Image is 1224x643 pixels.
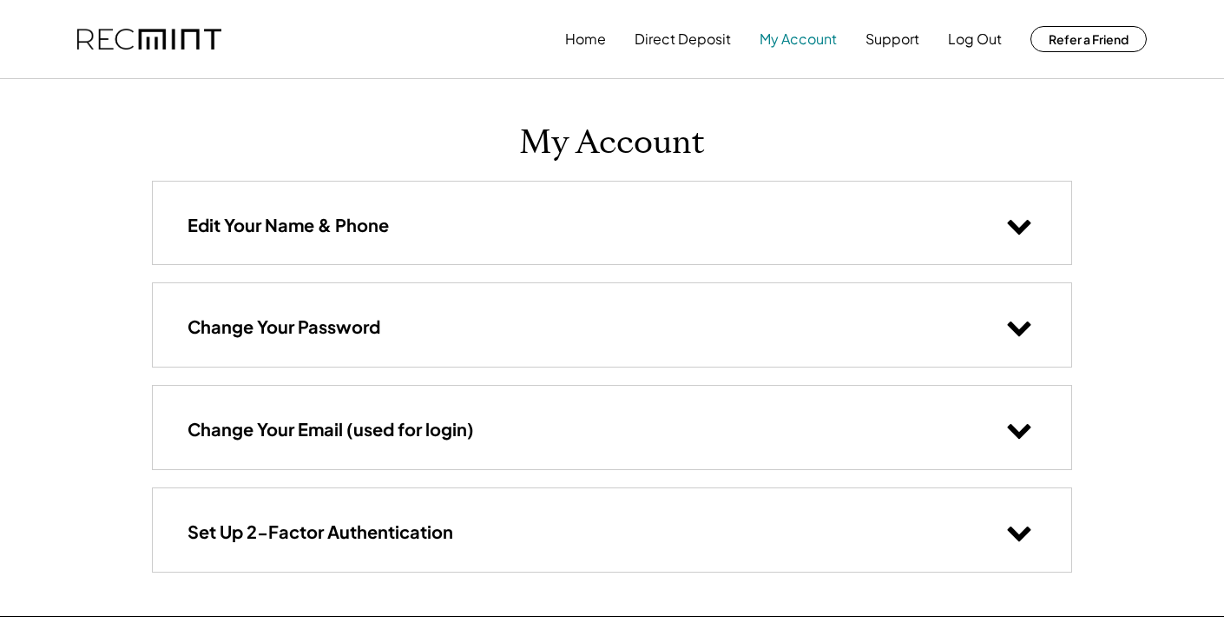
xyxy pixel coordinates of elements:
[948,22,1002,56] button: Log Out
[188,520,453,543] h3: Set Up 2-Factor Authentication
[188,315,380,338] h3: Change Your Password
[865,22,919,56] button: Support
[77,29,221,50] img: recmint-logotype%403x.png
[519,123,705,163] h1: My Account
[635,22,731,56] button: Direct Deposit
[188,214,389,236] h3: Edit Your Name & Phone
[1030,26,1147,52] button: Refer a Friend
[188,418,474,441] h3: Change Your Email (used for login)
[565,22,606,56] button: Home
[760,22,837,56] button: My Account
